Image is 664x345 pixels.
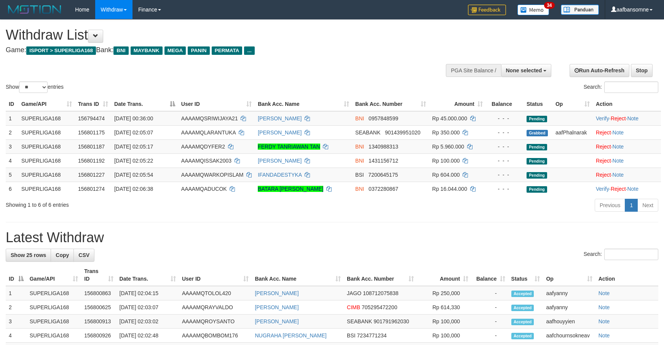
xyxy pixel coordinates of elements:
span: AAAAMQLARANTUKA [181,129,236,136]
th: Amount: activate to sort column ascending [417,264,471,286]
a: Show 25 rows [6,249,51,262]
input: Search: [604,81,658,93]
th: Date Trans.: activate to sort column descending [111,97,178,111]
span: BNI [355,144,364,150]
td: [DATE] 02:03:07 [117,300,179,315]
a: Previous [595,199,625,212]
a: [PERSON_NAME] [255,290,298,296]
span: Accepted [511,319,534,325]
td: Rp 250,000 [417,286,471,300]
span: BSI [347,332,356,339]
span: BSI [355,172,364,178]
span: Copy 901439951020 to clipboard [385,129,420,136]
td: - [471,315,508,329]
a: [PERSON_NAME] [258,158,302,164]
span: BNI [113,46,128,55]
td: 156800863 [81,286,116,300]
span: Copy 901791962030 to clipboard [373,318,409,324]
span: AAAAMQADUCOK [181,186,227,192]
td: [DATE] 02:02:48 [117,329,179,343]
span: [DATE] 02:05:54 [114,172,153,178]
span: CIMB [347,304,360,310]
th: Trans ID: activate to sort column ascending [81,264,116,286]
span: Copy 1340988313 to clipboard [369,144,398,150]
th: Game/API: activate to sort column ascending [27,264,81,286]
td: · · [593,182,661,196]
span: JAGO [347,290,361,296]
select: Showentries [19,81,48,93]
img: MOTION_logo.png [6,4,64,15]
span: PANIN [188,46,209,55]
td: · [593,153,661,168]
td: 4 [6,153,18,168]
td: [DATE] 02:03:02 [117,315,179,329]
td: SUPERLIGA168 [18,125,75,139]
span: Copy 7200645175 to clipboard [368,172,398,178]
a: CSV [73,249,94,262]
td: SUPERLIGA168 [18,139,75,153]
td: SUPERLIGA168 [27,286,81,300]
a: IFANDADESTYKA [258,172,302,178]
span: 156794474 [78,115,105,121]
td: Rp 100,000 [417,329,471,343]
span: Copy 108712075838 to clipboard [363,290,398,296]
span: [DATE] 02:05:17 [114,144,153,150]
span: 156801175 [78,129,105,136]
a: Note [599,290,610,296]
h4: Game: Bank: [6,46,435,54]
a: Note [599,332,610,339]
span: 156801227 [78,172,105,178]
td: AAAAMQTOLOL420 [179,286,252,300]
span: PERMATA [212,46,243,55]
span: Copy 7234771234 to clipboard [357,332,387,339]
th: Action [595,264,658,286]
span: MAYBANK [131,46,163,55]
a: Note [613,172,624,178]
td: Rp 100,000 [417,315,471,329]
span: Copy 1431156712 to clipboard [369,158,398,164]
a: Note [627,115,638,121]
td: aafPhalnarak [552,125,593,139]
a: Copy [51,249,74,262]
td: 156800913 [81,315,116,329]
td: [DATE] 02:04:15 [117,286,179,300]
th: Balance: activate to sort column ascending [471,264,508,286]
td: SUPERLIGA168 [18,111,75,126]
td: 5 [6,168,18,182]
td: - [471,300,508,315]
span: AAAAMQISSAK2003 [181,158,231,164]
span: [DATE] 02:05:07 [114,129,153,136]
th: Game/API: activate to sort column ascending [18,97,75,111]
button: None selected [501,64,552,77]
td: SUPERLIGA168 [18,168,75,182]
input: Search: [604,249,658,260]
span: BNI [355,158,364,164]
td: 4 [6,329,27,343]
th: ID: activate to sort column descending [6,264,27,286]
span: Rp 16.044.000 [432,186,467,192]
span: Accepted [511,305,534,311]
th: Op: activate to sort column ascending [552,97,593,111]
span: Rp 350.000 [432,129,460,136]
a: Reject [611,115,626,121]
span: Accepted [511,291,534,297]
span: CSV [78,252,89,258]
th: User ID: activate to sort column ascending [179,264,252,286]
span: BNI [355,186,364,192]
span: Accepted [511,333,534,339]
td: aafchournsokneav [543,329,595,343]
span: Copy 705295472200 to clipboard [362,304,397,310]
a: Reject [596,158,611,164]
th: Action [593,97,661,111]
img: panduan.png [561,5,599,15]
th: Bank Acc. Number: activate to sort column ascending [344,264,417,286]
td: AAAAMQRAYVALDO [179,300,252,315]
span: ISPORT > SUPERLIGA168 [26,46,96,55]
td: 1 [6,111,18,126]
span: Show 25 rows [11,252,46,258]
a: Next [637,199,658,212]
th: Status: activate to sort column ascending [508,264,543,286]
label: Search: [584,249,658,260]
td: · · [593,111,661,126]
div: - - - [489,171,520,179]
